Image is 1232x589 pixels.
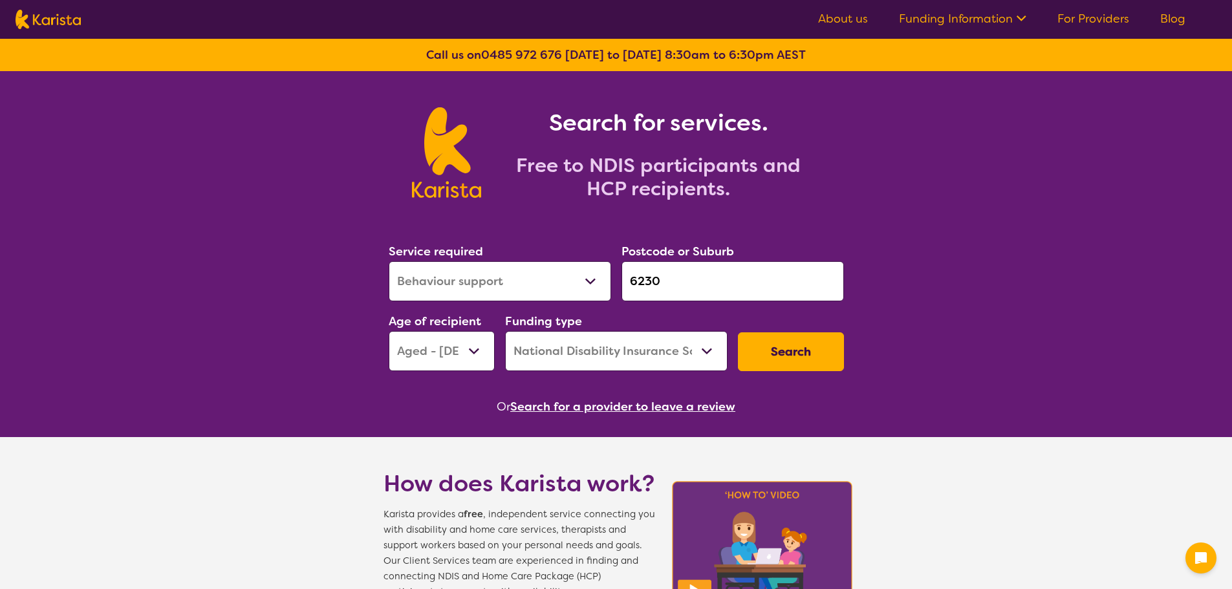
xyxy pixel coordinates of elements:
label: Service required [389,244,483,259]
img: Karista logo [16,10,81,29]
h1: Search for services. [497,107,820,138]
a: 0485 972 676 [481,47,562,63]
a: Funding Information [899,11,1026,27]
span: Or [497,397,510,416]
h2: Free to NDIS participants and HCP recipients. [497,154,820,200]
label: Funding type [505,314,582,329]
input: Type [621,261,844,301]
b: Call us on [DATE] to [DATE] 8:30am to 6:30pm AEST [426,47,806,63]
label: Age of recipient [389,314,481,329]
a: Blog [1160,11,1185,27]
a: For Providers [1057,11,1129,27]
b: free [464,508,483,520]
label: Postcode or Suburb [621,244,734,259]
button: Search for a provider to leave a review [510,397,735,416]
img: Karista logo [412,107,481,198]
button: Search [738,332,844,371]
a: About us [818,11,868,27]
h1: How does Karista work? [384,468,655,499]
